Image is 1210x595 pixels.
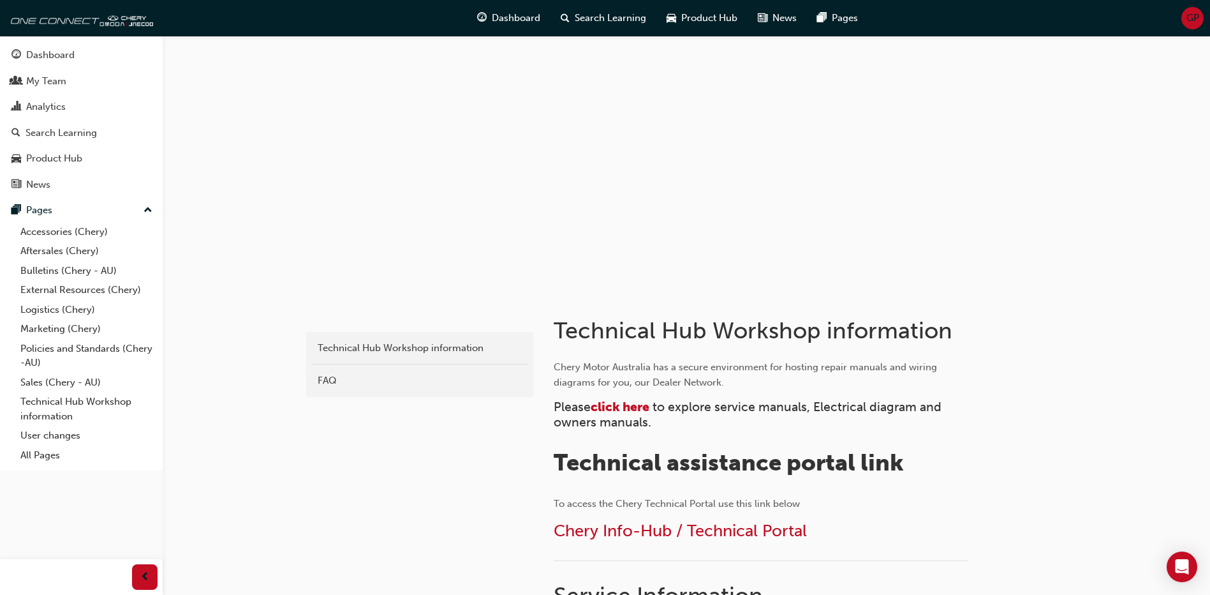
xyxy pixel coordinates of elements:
span: chart-icon [11,102,21,113]
a: User changes [15,426,158,446]
a: pages-iconPages [807,5,868,31]
span: Search Learning [575,11,646,26]
span: to explore service manuals, Electrical diagram and owners manuals. [554,400,945,429]
img: oneconnect [6,5,153,31]
a: External Resources (Chery) [15,280,158,300]
span: pages-icon [817,10,827,26]
a: Accessories (Chery) [15,222,158,242]
a: Logistics (Chery) [15,300,158,320]
a: search-iconSearch Learning [550,5,656,31]
button: Pages [5,199,158,222]
span: car-icon [667,10,676,26]
div: Product Hub [26,151,82,166]
div: Pages [26,203,52,218]
div: News [26,177,50,192]
span: news-icon [758,10,767,26]
h1: Technical Hub Workshop information [554,317,972,345]
a: FAQ [311,370,528,392]
a: click here [591,400,649,414]
span: guage-icon [477,10,487,26]
span: guage-icon [11,50,21,61]
span: Chery Motor Australia has a secure environment for hosting repair manuals and wiring diagrams for... [554,361,940,388]
span: Pages [832,11,858,26]
a: Bulletins (Chery - AU) [15,261,158,281]
div: FAQ [318,373,522,388]
span: pages-icon [11,205,21,216]
span: Product Hub [681,11,737,26]
a: Aftersales (Chery) [15,241,158,261]
a: Technical Hub Workshop information [15,392,158,426]
a: All Pages [15,446,158,465]
span: Dashboard [492,11,540,26]
span: To access the Chery Technical Portal use this link below [554,498,800,509]
div: Dashboard [26,48,75,63]
a: Search Learning [5,121,158,145]
a: Chery Info-Hub / Technical Portal [554,521,807,541]
div: Open Intercom Messenger [1167,552,1197,582]
div: Technical Hub Workshop information [318,341,522,356]
button: DashboardMy TeamAnalyticsSearch LearningProduct HubNews [5,41,158,199]
span: GP [1186,11,1199,26]
a: car-iconProduct Hub [656,5,748,31]
span: search-icon [11,128,20,139]
span: search-icon [561,10,570,26]
a: Dashboard [5,43,158,67]
span: Please [554,400,591,414]
a: Technical Hub Workshop information [311,337,528,359]
a: news-iconNews [748,5,807,31]
a: News [5,173,158,197]
div: Analytics [26,100,66,114]
a: Product Hub [5,147,158,170]
span: prev-icon [140,569,150,585]
a: Marketing (Chery) [15,319,158,339]
button: GP [1181,7,1204,29]
span: News [772,11,797,26]
a: Policies and Standards (Chery -AU) [15,339,158,373]
a: Analytics [5,95,158,119]
span: people-icon [11,76,21,87]
span: car-icon [11,153,21,165]
span: Technical assistance portal link [554,449,904,476]
a: Sales (Chery - AU) [15,373,158,393]
div: My Team [26,74,66,89]
a: My Team [5,70,158,93]
a: guage-iconDashboard [467,5,550,31]
span: up-icon [144,202,152,219]
div: Search Learning [26,126,97,140]
span: news-icon [11,179,21,191]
